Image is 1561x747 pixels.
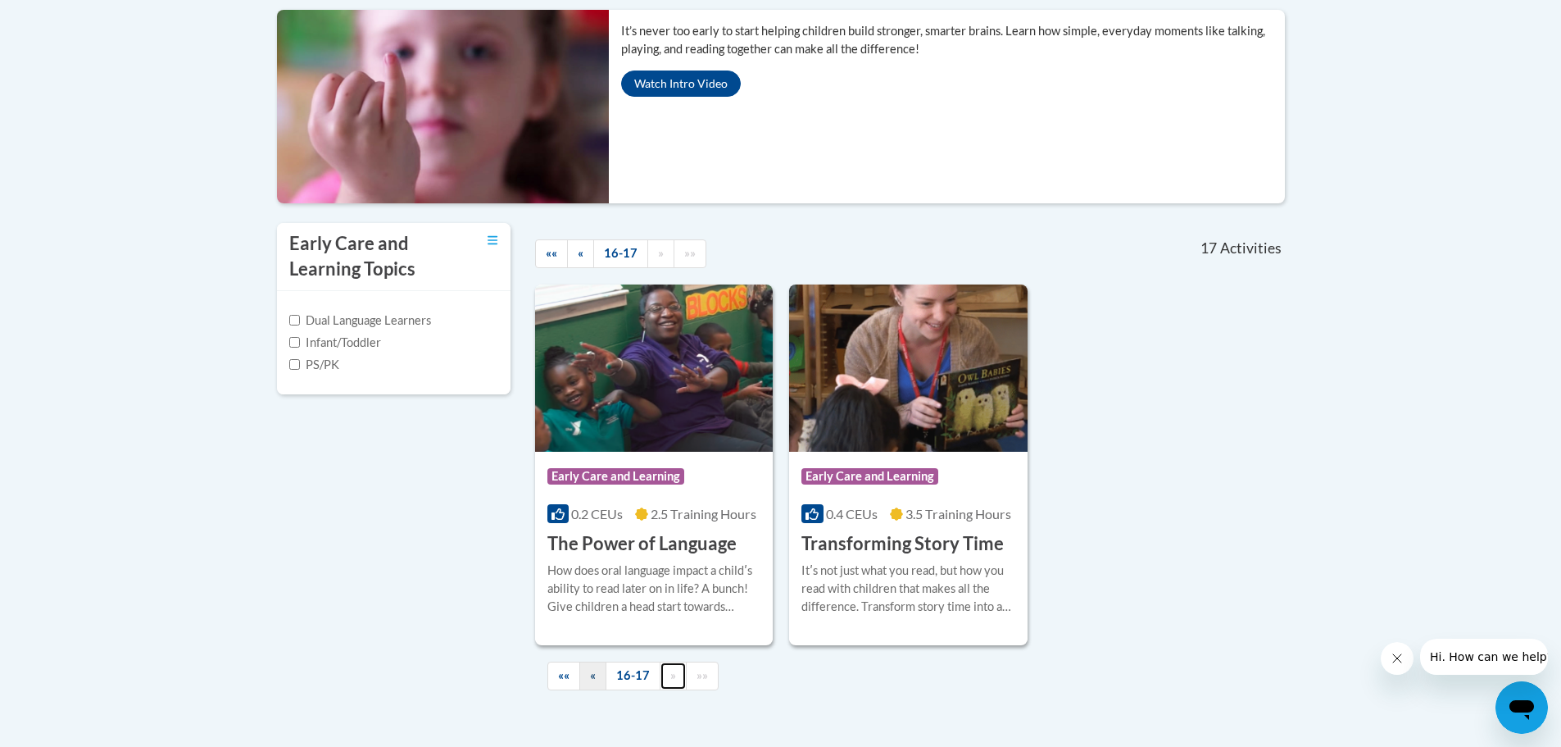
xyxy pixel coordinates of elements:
[567,239,594,268] a: Previous
[658,246,664,260] span: »
[1420,639,1548,675] iframe: Message from company
[488,231,498,249] a: Toggle collapse
[647,239,674,268] a: Next
[535,285,774,452] img: Course Logo
[621,71,741,97] button: Watch Intro Video
[651,506,756,522] span: 2.5 Training Hours
[289,312,431,330] label: Dual Language Learners
[10,11,133,25] span: Hi. How can we help?
[547,468,684,485] span: Early Care and Learning
[547,531,737,557] h3: The Power of Language
[289,315,300,326] input: Checkbox for Options
[546,246,557,260] span: ««
[684,246,696,260] span: »»
[558,668,569,682] span: ««
[535,285,774,645] a: Course LogoEarly Care and Learning0.2 CEUs2.5 Training Hours The Power of LanguageHow does oral l...
[1220,239,1282,257] span: Activities
[289,337,300,348] input: Checkbox for Options
[670,668,676,682] span: »
[686,662,719,690] a: End
[697,668,708,682] span: »»
[590,668,596,682] span: «
[674,239,706,268] a: End
[289,359,300,370] input: Checkbox for Options
[606,662,660,690] a: 16-17
[801,531,1004,557] h3: Transforming Story Time
[789,285,1028,645] a: Course LogoEarly Care and Learning0.4 CEUs3.5 Training Hours Transforming Story TimeItʹs not just...
[1200,239,1217,257] span: 17
[621,22,1285,58] p: It’s never too early to start helping children build stronger, smarter brains. Learn how simple, ...
[660,662,687,690] a: Next
[547,662,580,690] a: Begining
[1381,642,1414,675] iframe: Close message
[578,246,583,260] span: «
[826,506,878,522] span: 0.4 CEUs
[801,562,1015,616] div: Itʹs not just what you read, but how you read with children that makes all the difference. Transf...
[1495,681,1548,734] iframe: Button to launch messaging window
[535,239,568,268] a: Begining
[571,506,623,522] span: 0.2 CEUs
[905,506,1011,522] span: 3.5 Training Hours
[547,562,761,616] div: How does oral language impact a childʹs ability to read later on in life? A bunch! Give children ...
[801,468,938,485] span: Early Care and Learning
[579,662,606,690] a: Previous
[789,285,1028,452] img: Course Logo
[289,334,381,352] label: Infant/Toddler
[593,239,648,268] a: 16-17
[289,231,445,282] h3: Early Care and Learning Topics
[289,356,339,374] label: PS/PK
